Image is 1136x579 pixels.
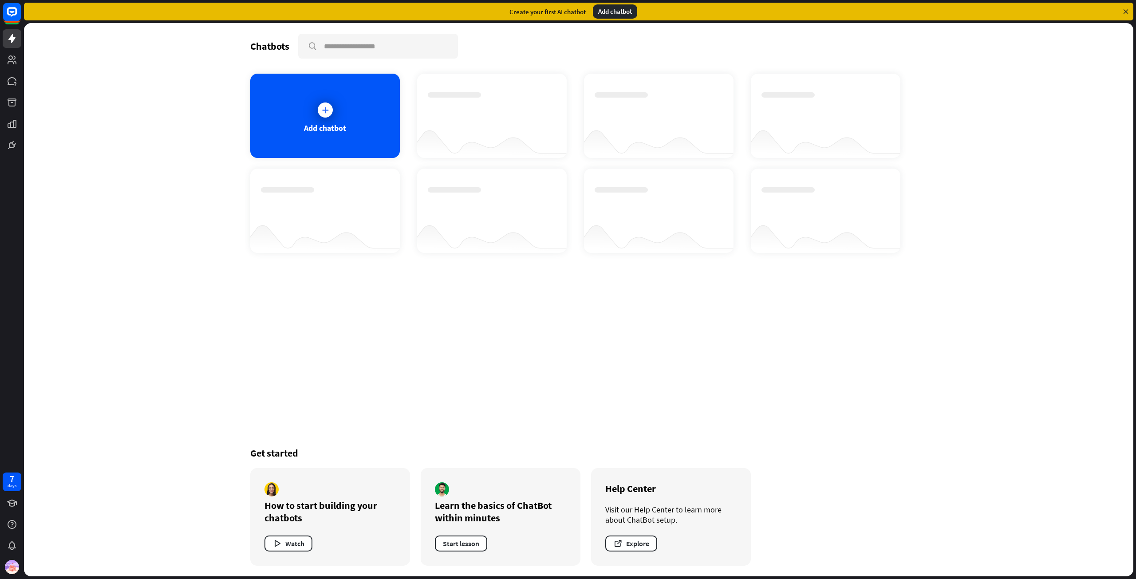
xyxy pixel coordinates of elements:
[435,536,487,551] button: Start lesson
[264,536,312,551] button: Watch
[264,499,396,524] div: How to start building your chatbots
[593,4,637,19] div: Add chatbot
[250,447,907,459] div: Get started
[435,499,566,524] div: Learn the basics of ChatBot within minutes
[7,4,34,30] button: Open LiveChat chat widget
[509,8,586,16] div: Create your first AI chatbot
[435,482,449,496] img: author
[3,473,21,491] a: 7 days
[605,482,737,495] div: Help Center
[8,483,16,489] div: days
[250,40,289,52] div: Chatbots
[304,123,346,133] div: Add chatbot
[605,536,657,551] button: Explore
[605,504,737,525] div: Visit our Help Center to learn more about ChatBot setup.
[264,482,279,496] img: author
[10,475,14,483] div: 7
